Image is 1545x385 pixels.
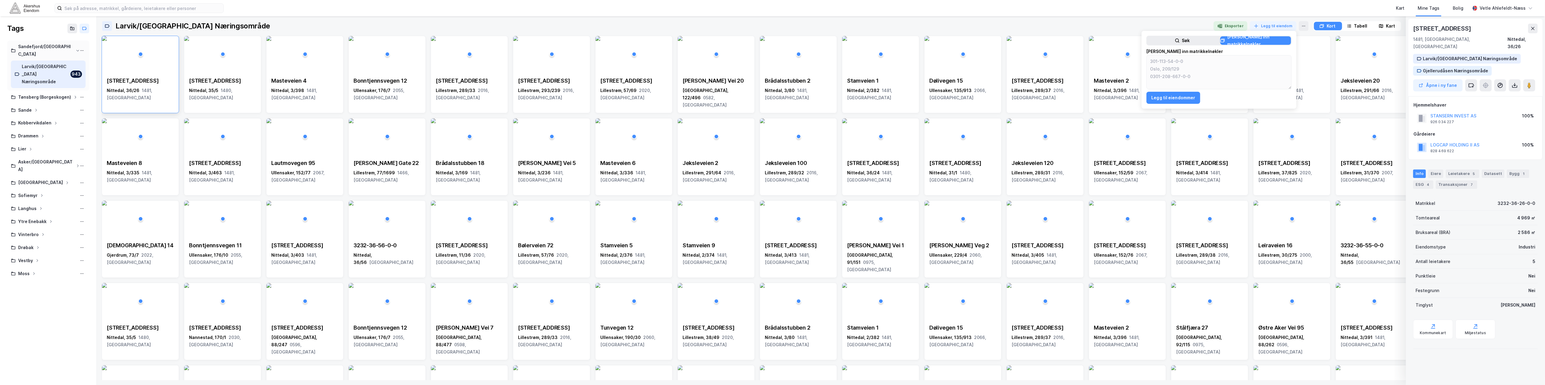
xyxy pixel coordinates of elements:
[431,118,436,123] img: 256x120
[518,242,585,249] div: Bølerveien 72
[1423,55,1517,62] div: Larvik/[GEOGRAPHIC_DATA] Næringsområde
[1522,112,1534,120] div: 100%
[354,77,421,84] div: Bonntjennsvegen 12
[1533,258,1535,265] div: 5
[1416,287,1439,294] div: Festegrunn
[189,87,256,101] div: Nittedal, 35/5
[600,252,667,266] div: Nittedal, 2/376
[847,260,891,272] span: 0975, [GEOGRAPHIC_DATA]
[1416,229,1450,236] div: Bruksareal (BRA)
[1416,214,1440,222] div: Tomteareal
[189,252,256,266] div: Ullensaker, 176/10
[1515,356,1545,385] iframe: Chat Widget
[271,242,338,249] div: [STREET_ADDRESS]
[1518,229,1535,236] div: 2 586 ㎡
[1425,182,1431,188] div: 4
[436,324,503,331] div: [PERSON_NAME] Vei 7
[189,77,256,84] div: [STREET_ADDRESS]
[600,169,667,184] div: Nittedal, 3/336
[102,201,107,206] img: 256x120
[518,252,569,265] span: 2020, [GEOGRAPHIC_DATA]
[431,201,436,206] img: 256x120
[1012,242,1079,249] div: [STREET_ADDRESS]
[1501,301,1535,309] div: [PERSON_NAME]
[18,205,37,212] div: Langhus
[354,252,421,266] div: Nittedal, 36/56
[102,36,107,41] img: 256x120
[436,252,485,265] span: 2020, [GEOGRAPHIC_DATA]
[1012,252,1079,266] div: Nittedal, 3/405
[1413,101,1537,109] div: Hjemmelshaver
[847,160,914,167] div: [STREET_ADDRESS]
[18,270,30,278] div: Moss
[1469,182,1475,188] div: 7
[1007,118,1012,123] img: 256x120
[929,87,996,101] div: Ullensaker, 135/913
[349,36,354,41] img: 256x120
[102,365,107,370] img: 256x120
[847,170,892,183] span: 1481, [GEOGRAPHIC_DATA]
[1413,24,1472,33] div: [STREET_ADDRESS]
[1227,33,1291,48] div: [PERSON_NAME] inn matrikkelnøkler
[600,160,667,167] div: Masteveien 6
[1522,141,1534,149] div: 100%
[518,87,585,101] div: Lillestrøm, 293/239
[760,118,765,123] img: 256x120
[1089,36,1094,41] img: 256x120
[1258,160,1325,167] div: [STREET_ADDRESS]
[266,201,271,206] img: 256x120
[760,365,765,370] img: 256x120
[518,169,585,184] div: Nittedal, 3/236
[1089,201,1094,206] img: 256x120
[929,242,996,249] div: [PERSON_NAME] Veg 2
[271,252,317,265] span: 1481, [GEOGRAPHIC_DATA]
[431,283,436,288] img: 256x120
[924,118,929,123] img: 256x120
[349,283,354,288] img: 256x120
[1094,170,1147,183] span: 2067, [GEOGRAPHIC_DATA]
[18,218,47,225] div: Ytre Enebakk
[18,132,38,140] div: Drammen
[1507,169,1529,178] div: Bygg
[1519,243,1535,251] div: Industri
[107,252,153,265] span: 2022, [GEOGRAPHIC_DATA]
[1171,118,1176,123] img: 256x120
[22,63,68,86] div: Larvik/[GEOGRAPHIC_DATA] Næringsområde
[1413,169,1426,178] div: Info
[1416,243,1446,251] div: Eiendomstype
[1453,5,1463,12] div: Bolig
[107,170,152,183] span: 1481, [GEOGRAPHIC_DATA]
[1146,48,1292,55] div: [PERSON_NAME] inn matrikkelnøkler
[1336,36,1341,41] img: 256x120
[354,324,421,331] div: Bonntjennsvegen 12
[18,145,26,153] div: Lier
[354,170,409,183] span: 1466, [GEOGRAPHIC_DATA]
[1498,200,1535,207] div: 3232-36-26-0-0
[1176,252,1229,265] span: 2016, [GEOGRAPHIC_DATA]
[842,36,847,41] img: 256x120
[1094,252,1147,265] span: 2067, [GEOGRAPHIC_DATA]
[1007,283,1012,288] img: 256x120
[107,324,174,331] div: [STREET_ADDRESS]
[600,87,667,101] div: Lillestrøm, 57/69
[369,260,413,265] span: [GEOGRAPHIC_DATA]
[354,160,421,167] div: [PERSON_NAME] Gate 22
[1413,79,1463,91] button: Åpne i ny fane
[765,77,832,84] div: Brådalsstubben 2
[683,252,750,266] div: Nittedal, 2/374
[842,365,847,370] img: 256x120
[513,283,518,288] img: 256x120
[683,95,727,107] span: 0582, [GEOGRAPHIC_DATA]
[1416,200,1435,207] div: Matrikkel
[847,252,914,273] div: [GEOGRAPHIC_DATA], 91/151
[271,88,317,100] span: 1481, [GEOGRAPHIC_DATA]
[765,324,832,331] div: Brådalsstubben 2
[683,170,735,183] span: 2016, [GEOGRAPHIC_DATA]
[1007,36,1012,41] img: 256x120
[349,118,354,123] img: 256x120
[513,201,518,206] img: 256x120
[765,252,810,265] span: 1481, [GEOGRAPHIC_DATA]
[189,252,242,265] span: 2055, [GEOGRAPHIC_DATA]
[1413,130,1537,138] div: Gårdeiere
[271,324,338,331] div: [STREET_ADDRESS]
